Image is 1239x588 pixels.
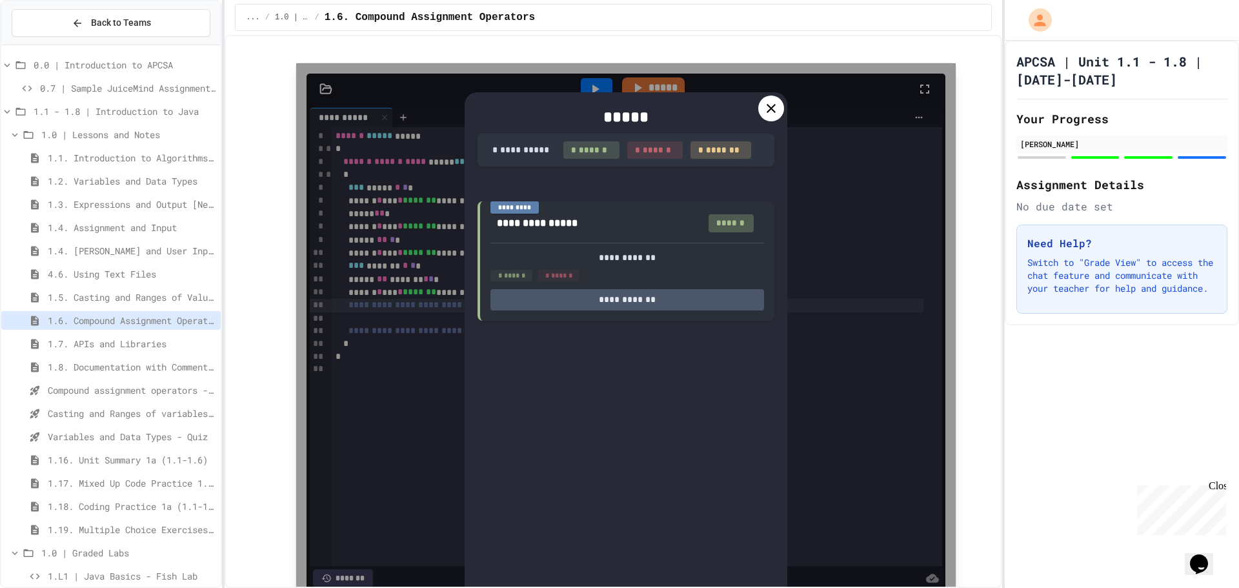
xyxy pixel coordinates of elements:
div: [PERSON_NAME] [1020,138,1224,150]
span: 1.19. Multiple Choice Exercises for Unit 1a (1.1-1.6) [48,523,216,536]
span: / [265,12,270,23]
div: My Account [1015,5,1055,35]
span: 1.4. [PERSON_NAME] and User Input [48,244,216,258]
h3: Need Help? [1027,236,1216,251]
span: 1.17. Mixed Up Code Practice 1.1-1.6 [48,476,216,490]
span: Back to Teams [91,16,151,30]
span: 1.16. Unit Summary 1a (1.1-1.6) [48,453,216,467]
span: Casting and Ranges of variables - Quiz [48,407,216,420]
span: 1.0 | Graded Labs [41,546,216,560]
span: 1.7. APIs and Libraries [48,337,216,350]
span: 1.1 - 1.8 | Introduction to Java [34,105,216,118]
span: 1.4. Assignment and Input [48,221,216,234]
span: 1.6. Compound Assignment Operators [48,314,216,327]
p: Switch to "Grade View" to access the chat feature and communicate with your teacher for help and ... [1027,256,1216,295]
span: 1.L1 | Java Basics - Fish Lab [48,569,216,583]
span: 1.2. Variables and Data Types [48,174,216,188]
span: Compound assignment operators - Quiz [48,383,216,397]
span: 1.1. Introduction to Algorithms, Programming, and Compilers [48,151,216,165]
h1: APCSA | Unit 1.1 - 1.8 | [DATE]-[DATE] [1016,52,1227,88]
h2: Your Progress [1016,110,1227,128]
span: 1.18. Coding Practice 1a (1.1-1.6) [48,500,216,513]
span: 1.3. Expressions and Output [New] [48,198,216,211]
span: 1.0 | Lessons and Notes [41,128,216,141]
span: 0.7 | Sample JuiceMind Assignment - [GEOGRAPHIC_DATA] [40,81,216,95]
iframe: chat widget [1185,536,1226,575]
span: 1.8. Documentation with Comments and Preconditions [48,360,216,374]
span: ... [246,12,260,23]
span: 4.6. Using Text Files [48,267,216,281]
div: No due date set [1016,199,1227,214]
span: 1.5. Casting and Ranges of Values [48,290,216,304]
iframe: chat widget [1132,480,1226,535]
span: 1.6. Compound Assignment Operators [325,10,535,25]
span: Variables and Data Types - Quiz [48,430,216,443]
div: Chat with us now!Close [5,5,89,82]
span: 1.0 | Lessons and Notes [275,12,310,23]
span: / [315,12,319,23]
span: 0.0 | Introduction to APCSA [34,58,216,72]
h2: Assignment Details [1016,176,1227,194]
